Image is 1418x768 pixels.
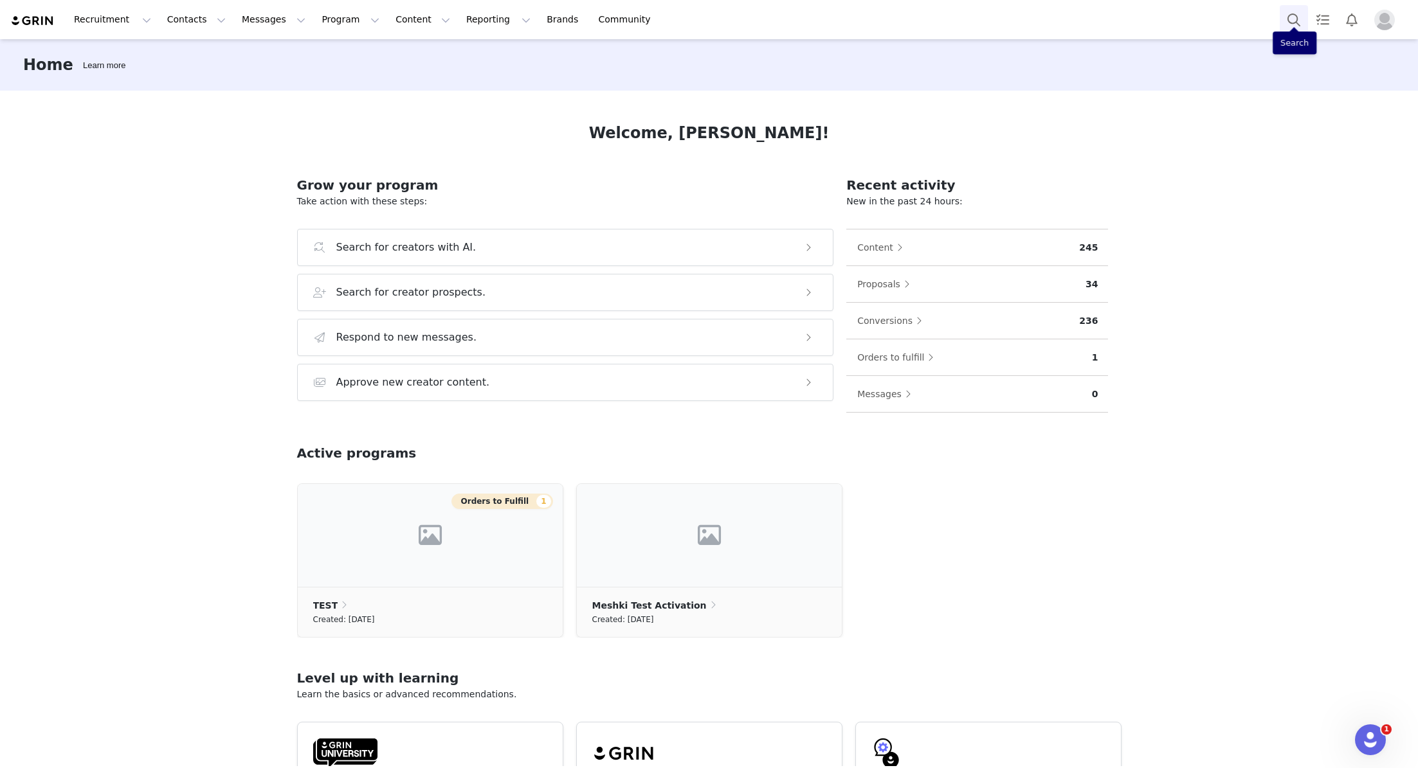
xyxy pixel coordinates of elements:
[857,274,916,294] button: Proposals
[459,5,538,34] button: Reporting
[297,229,834,266] button: Search for creators with AI.
[846,175,1108,195] h2: Recent activity
[297,195,834,208] p: Take action with these steps:
[159,5,233,34] button: Contacts
[66,5,159,34] button: Recruitment
[314,5,387,34] button: Program
[297,688,1122,701] p: Learn the basics or advanced recommendations.
[10,15,55,27] img: grin logo
[80,59,128,72] div: Tooltip anchor
[297,319,834,356] button: Respond to new messages.
[297,668,1122,688] h2: Level up with learning
[1079,314,1098,328] p: 236
[1355,724,1386,755] iframe: Intercom live chat
[1092,388,1098,401] p: 0
[297,364,834,401] button: Approve new creator content.
[1280,5,1308,34] button: Search
[1079,241,1098,255] p: 245
[451,494,553,509] button: Orders to Fulfill1
[539,5,590,34] a: Brands
[592,612,654,627] small: Created: [DATE]
[857,237,909,258] button: Content
[857,310,929,331] button: Conversions
[336,285,486,300] h3: Search for creator prospects.
[1381,724,1392,735] span: 1
[336,330,477,345] h3: Respond to new messages.
[1309,5,1337,34] a: Tasks
[1092,351,1098,364] p: 1
[846,195,1108,208] p: New in the past 24 hours:
[313,612,375,627] small: Created: [DATE]
[1367,10,1408,30] button: Profile
[857,347,940,368] button: Orders to fulfill
[589,121,830,145] h1: Welcome, [PERSON_NAME]!
[857,384,918,404] button: Messages
[297,443,417,463] h2: Active programs
[336,240,477,255] h3: Search for creators with AI.
[234,5,313,34] button: Messages
[1374,10,1395,30] img: placeholder-profile.jpg
[297,175,834,195] h2: Grow your program
[313,598,338,612] p: TEST
[388,5,458,34] button: Content
[592,598,707,612] p: Meshki Test Activation
[23,53,73,76] h3: Home
[1086,278,1098,291] p: 34
[297,274,834,311] button: Search for creator prospects.
[336,375,490,390] h3: Approve new creator content.
[1338,5,1366,34] button: Notifications
[591,5,664,34] a: Community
